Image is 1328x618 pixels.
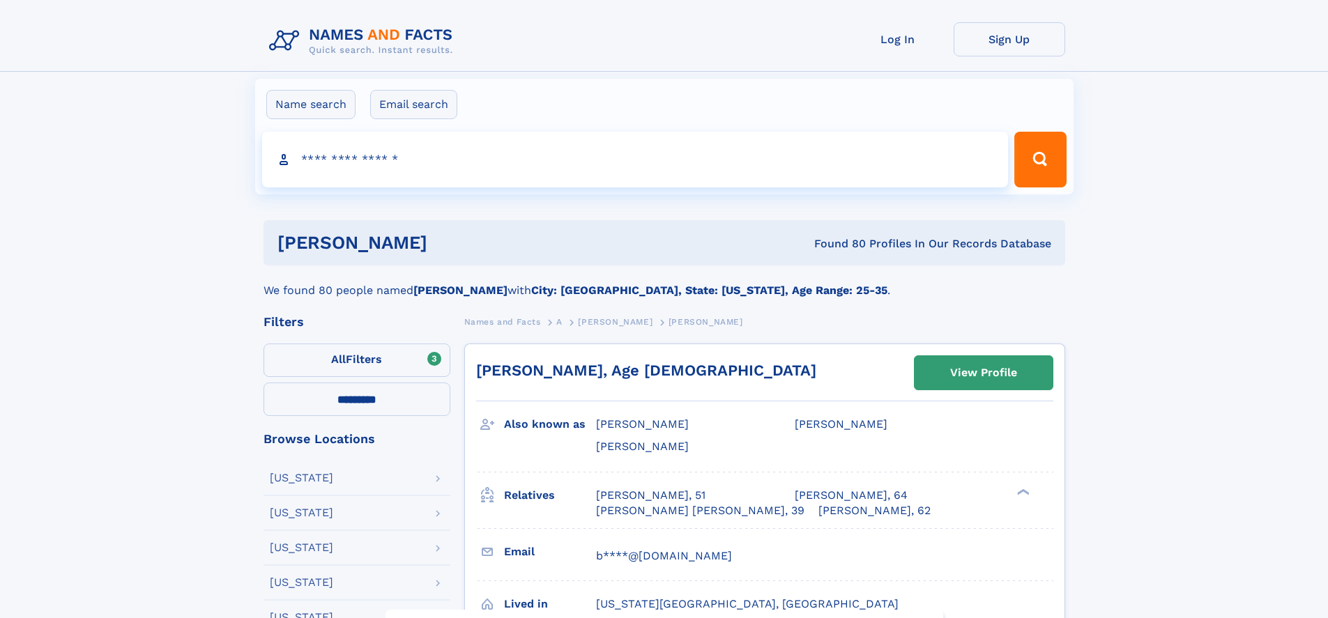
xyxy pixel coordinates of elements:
a: [PERSON_NAME], 51 [596,488,705,503]
a: [PERSON_NAME], 64 [795,488,908,503]
label: Filters [264,343,450,377]
span: [PERSON_NAME] [578,317,652,327]
span: A [556,317,563,327]
div: [US_STATE] [270,577,333,588]
h1: [PERSON_NAME] [277,234,621,252]
label: Name search [266,90,356,119]
span: [PERSON_NAME] [795,417,887,431]
div: [US_STATE] [270,542,333,553]
h3: Email [504,540,596,564]
img: Logo Names and Facts [264,22,464,60]
span: All [331,353,346,366]
div: ❯ [1014,487,1030,496]
h3: Relatives [504,484,596,507]
label: Email search [370,90,457,119]
a: [PERSON_NAME], 62 [818,503,931,518]
a: Names and Facts [464,313,541,330]
div: View Profile [950,357,1017,389]
div: Browse Locations [264,433,450,445]
span: [PERSON_NAME] [669,317,743,327]
div: [US_STATE] [270,472,333,484]
a: [PERSON_NAME] [PERSON_NAME], 39 [596,503,804,518]
span: [PERSON_NAME] [596,440,689,453]
div: Filters [264,316,450,328]
div: [US_STATE] [270,507,333,518]
span: [PERSON_NAME] [596,417,689,431]
input: search input [262,132,1009,187]
div: We found 80 people named with . [264,265,1065,299]
a: [PERSON_NAME], Age [DEMOGRAPHIC_DATA] [476,362,816,379]
div: Found 80 Profiles In Our Records Database [620,236,1051,252]
span: [US_STATE][GEOGRAPHIC_DATA], [GEOGRAPHIC_DATA] [596,597,899,610]
b: [PERSON_NAME] [413,284,507,297]
h3: Lived in [504,592,596,616]
a: View Profile [915,356,1053,389]
a: Sign Up [954,22,1065,56]
a: [PERSON_NAME] [578,313,652,330]
b: City: [GEOGRAPHIC_DATA], State: [US_STATE], Age Range: 25-35 [531,284,887,297]
a: Log In [842,22,954,56]
a: A [556,313,563,330]
button: Search Button [1014,132,1066,187]
h3: Also known as [504,412,596,436]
